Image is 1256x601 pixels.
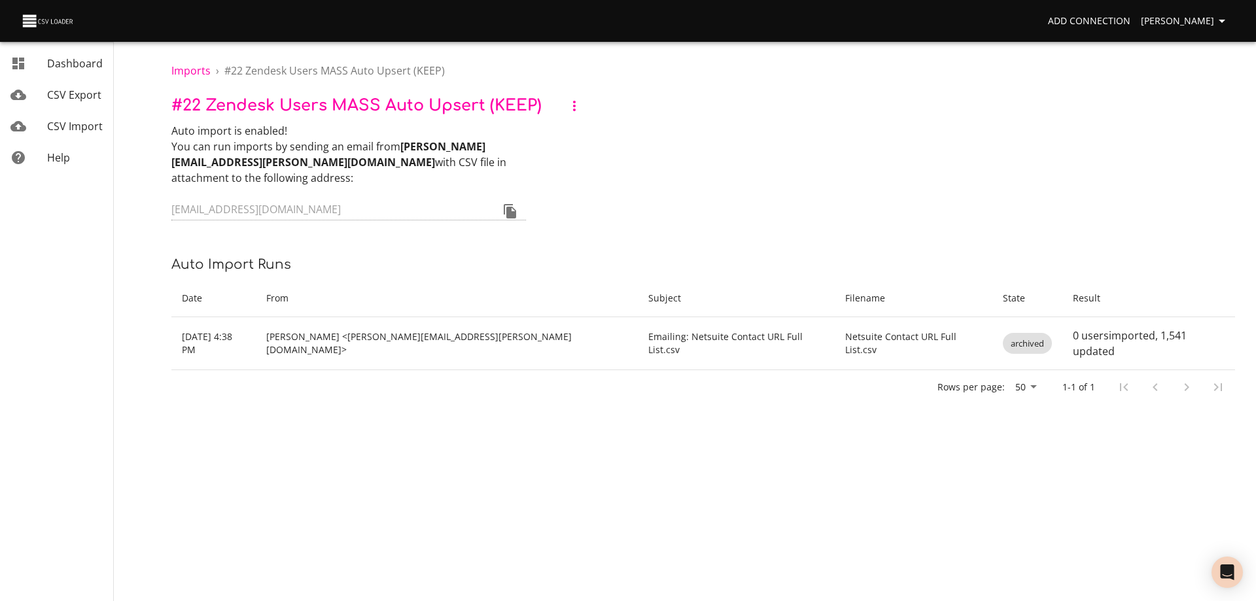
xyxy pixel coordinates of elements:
td: Emailing: Netsuite Contact URL Full List.csv [638,317,835,370]
th: Result [1062,280,1235,317]
li: › [216,63,219,78]
span: Add Connection [1048,13,1130,29]
strong: [PERSON_NAME][EMAIL_ADDRESS][PERSON_NAME][DOMAIN_NAME] [171,139,485,169]
a: Add Connection [1043,9,1136,33]
th: Filename [835,280,992,317]
th: From [256,280,638,317]
p: Auto import is enabled! You can run imports by sending an email from with CSV file in attachment ... [171,123,526,186]
span: # 22 Zendesk Users MASS Auto Upsert (KEEP) [224,63,445,78]
span: Dashboard [47,56,103,71]
th: Subject [638,280,835,317]
div: 50 [1010,378,1041,398]
button: [PERSON_NAME] [1136,9,1235,33]
p: Rows per page: [937,381,1005,394]
span: CSV Import [47,119,103,133]
td: [PERSON_NAME] <[PERSON_NAME][EMAIL_ADDRESS][PERSON_NAME][DOMAIN_NAME]> [256,317,638,370]
th: Date [171,280,256,317]
a: Imports [171,63,211,78]
img: CSV Loader [21,12,76,30]
span: Help [47,150,70,165]
span: [PERSON_NAME] [1141,13,1230,29]
p: 0 users imported , 1,541 updated [1073,328,1225,359]
td: [DATE] 4:38 PM [171,317,256,370]
span: Auto Import Runs [171,257,291,272]
p: 1-1 of 1 [1062,381,1095,394]
td: Netsuite Contact URL Full List.csv [835,317,992,370]
span: # 22 Zendesk Users MASS Auto Upsert (KEEP) [171,97,542,114]
button: Copy to clipboard [495,196,526,227]
span: CSV Export [47,88,101,102]
div: Open Intercom Messenger [1212,557,1243,588]
th: State [992,280,1062,317]
span: archived [1003,337,1052,350]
